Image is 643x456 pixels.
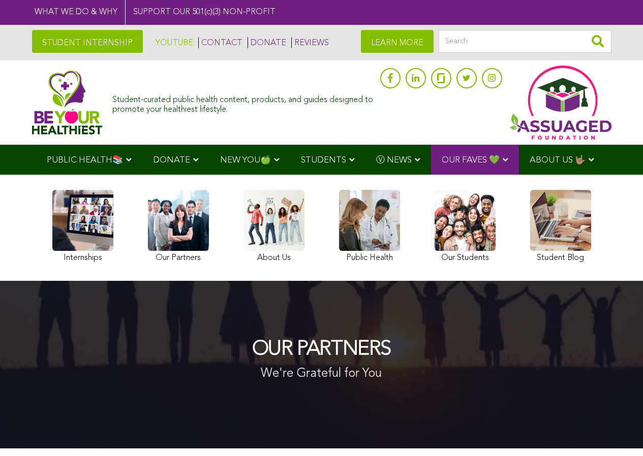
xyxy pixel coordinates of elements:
div: Student-curated public health content, products, and guides designed to promote your healthiest l... [112,90,375,115]
a: YOUTUBE [153,37,193,48]
span: ABOUT US 🤟🏽 [530,156,586,165]
a: REVIEWS [291,37,329,48]
img: glassdoor [437,73,444,83]
input: Search [439,30,611,53]
span: NEW YOU🍏 [220,156,271,165]
div: Navigation Menu [32,145,611,175]
iframe: Chat Widget [592,407,643,456]
a: LEARN MORE [361,30,434,53]
img: Assuaged [32,70,103,135]
span: OUR FAVES 💚 [442,156,500,165]
span: Ⓥ NEWS [376,156,412,165]
img: Assuaged App [510,66,611,140]
span: STUDENTS [301,156,346,165]
span: DONATE [153,156,190,165]
span: PUBLIC HEALTH📚 [47,156,123,165]
a: DONATE [248,37,286,48]
a: CONTACT [198,37,242,48]
a: STUDENT INTERNSHIP [32,30,143,53]
h1: OUR PARTNERS [252,338,391,361]
p: We're Grateful for You [252,366,391,383]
